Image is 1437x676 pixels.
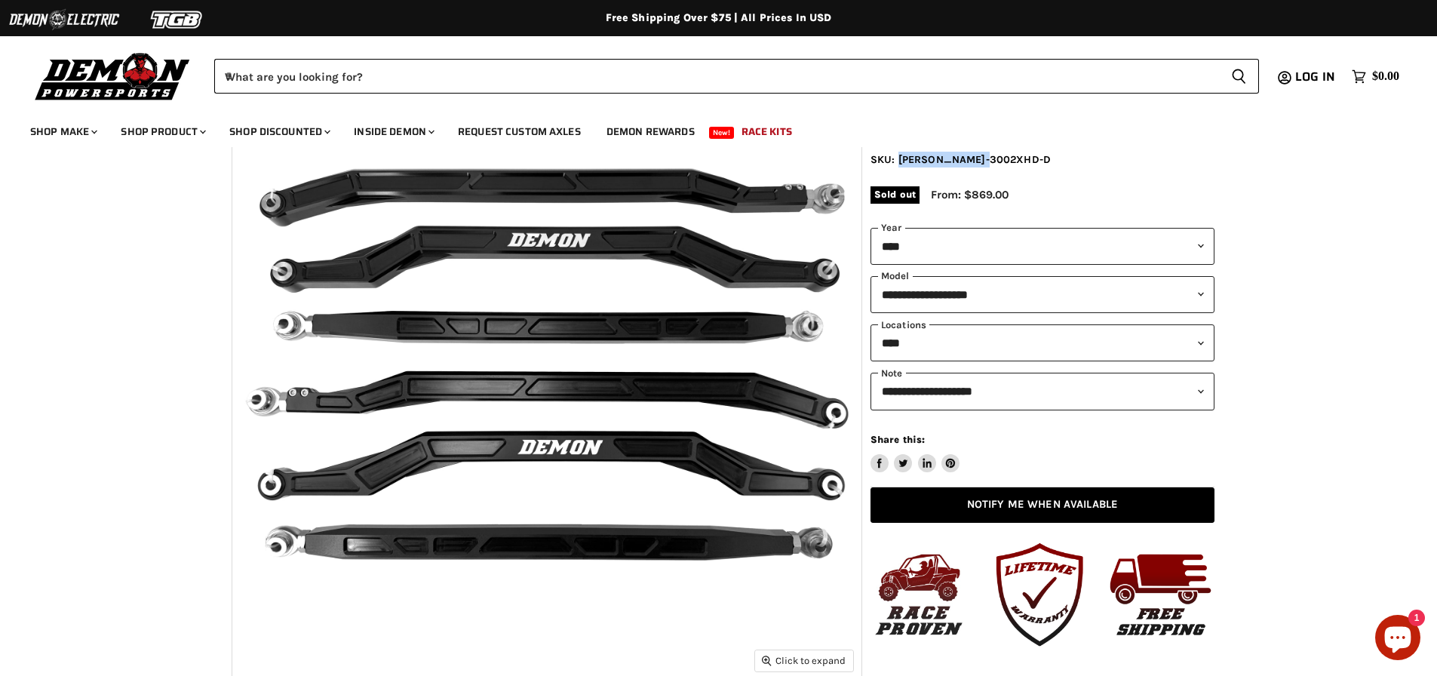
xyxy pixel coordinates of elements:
[870,373,1214,410] select: keys
[870,324,1214,361] select: keys
[870,433,960,473] aside: Share this:
[30,49,195,103] img: Demon Powersports
[19,116,106,147] a: Shop Make
[870,487,1214,523] a: Notify Me When Available
[595,116,706,147] a: Demon Rewards
[931,188,1009,201] span: From: $869.00
[1372,69,1399,84] span: $0.00
[214,59,1219,94] input: When autocomplete results are available use up and down arrows to review and enter to select
[755,650,853,671] button: Click to expand
[8,5,121,34] img: Demon Electric Logo 2
[1295,67,1335,86] span: Log in
[342,116,444,147] a: Inside Demon
[1371,615,1425,664] inbox-online-store-chat: Shopify online store chat
[218,116,339,147] a: Shop Discounted
[109,116,215,147] a: Shop Product
[870,228,1214,265] select: year
[1288,70,1344,84] a: Log in
[1104,538,1217,651] img: Free_Shipping.png
[762,655,846,666] span: Click to expand
[870,152,1214,167] div: SKU: [PERSON_NAME]-3002XHD-D
[870,276,1214,313] select: modal-name
[115,11,1322,25] div: Free Shipping Over $75 | All Prices In USD
[19,110,1396,147] ul: Main menu
[870,434,925,445] span: Share this:
[1344,66,1407,88] a: $0.00
[121,5,234,34] img: TGB Logo 2
[214,59,1259,94] form: Product
[870,186,920,203] span: Sold out
[447,116,592,147] a: Request Custom Axles
[862,538,975,651] img: Race_Proven.jpg
[709,127,735,139] span: New!
[983,538,1096,651] img: Lifte_Time_Warranty.png
[730,116,803,147] a: Race Kits
[1219,59,1259,94] button: Search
